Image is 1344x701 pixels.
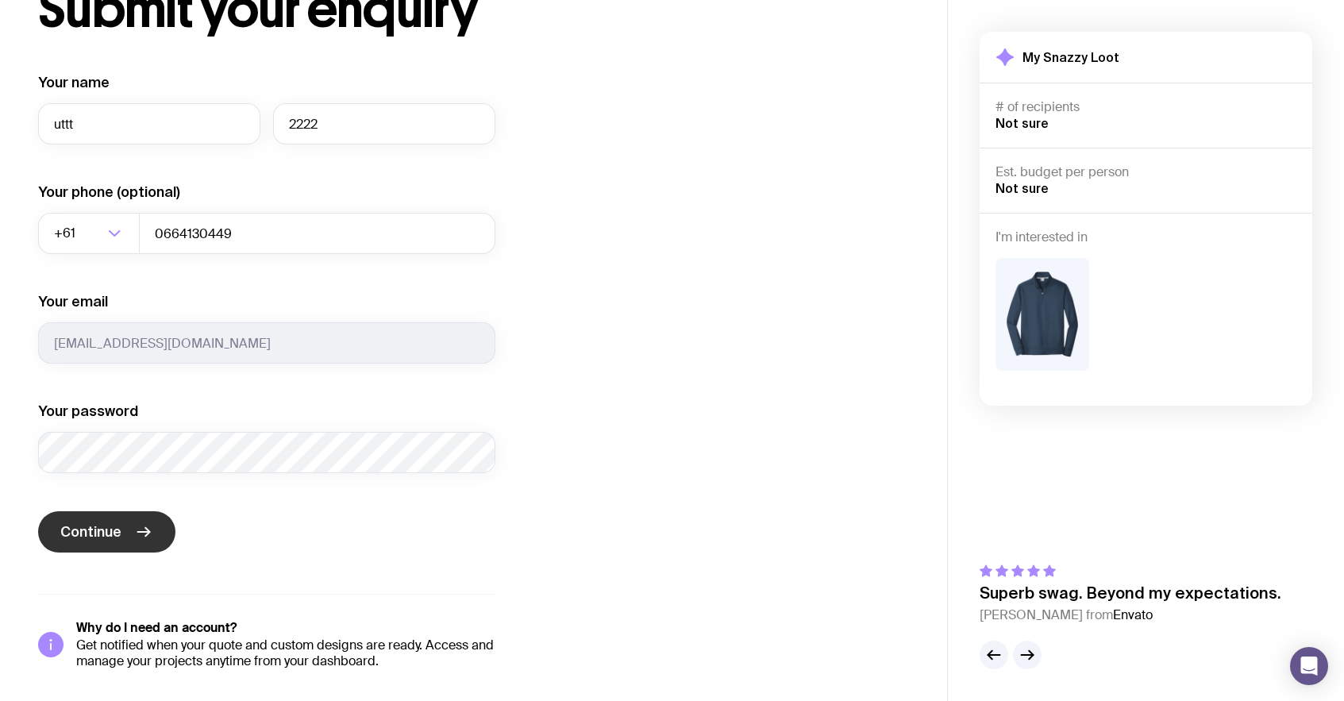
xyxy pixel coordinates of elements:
input: Last name [273,103,495,144]
label: Your email [38,292,108,311]
h4: # of recipients [995,99,1296,115]
h4: Est. budget per person [995,164,1296,180]
span: Not sure [995,116,1049,130]
div: Search for option [38,213,140,254]
span: Not sure [995,181,1049,195]
input: 0400123456 [139,213,495,254]
label: Your phone (optional) [38,183,180,202]
label: Your password [38,402,138,421]
cite: [PERSON_NAME] from [980,606,1281,625]
label: Your name [38,73,110,92]
div: Open Intercom Messenger [1290,647,1328,685]
input: Search for option [79,213,103,254]
span: Continue [60,522,121,541]
h2: My Snazzy Loot [1022,49,1119,65]
input: First name [38,103,260,144]
h4: I'm interested in [995,229,1296,245]
p: Superb swag. Beyond my expectations. [980,584,1281,603]
span: Envato [1113,607,1153,623]
h5: Why do I need an account? [76,620,495,636]
button: Continue [38,511,175,553]
input: you@email.com [38,322,495,364]
span: +61 [54,213,79,254]
p: Get notified when your quote and custom designs are ready. Access and manage your projects anytim... [76,637,495,669]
